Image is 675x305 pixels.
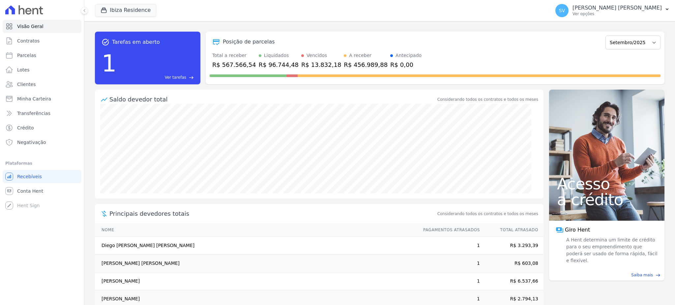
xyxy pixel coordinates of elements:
[109,95,436,104] div: Saldo devedor total
[3,63,81,76] a: Lotes
[5,159,79,167] div: Plataformas
[480,272,543,290] td: R$ 6.537,66
[17,188,43,194] span: Conta Hent
[259,60,299,69] div: R$ 96.744,48
[417,255,480,272] td: 1
[565,226,590,234] span: Giro Hent
[165,74,186,80] span: Ver tarefas
[17,173,42,180] span: Recebíveis
[119,74,194,80] a: Ver tarefas east
[656,273,660,278] span: east
[109,209,436,218] span: Principais devedores totais
[264,52,289,59] div: Liquidados
[390,60,422,69] div: R$ 0,00
[17,67,30,73] span: Lotes
[631,272,653,278] span: Saiba mais
[417,272,480,290] td: 1
[480,237,543,255] td: R$ 3.293,39
[572,11,662,16] p: Ver opções
[557,176,657,192] span: Acesso
[17,96,51,102] span: Minha Carteira
[480,223,543,237] th: Total Atrasado
[417,223,480,237] th: Pagamentos Atrasados
[95,272,417,290] td: [PERSON_NAME]
[189,75,194,80] span: east
[3,34,81,47] a: Contratos
[17,38,40,44] span: Contratos
[102,38,109,46] span: task_alt
[3,136,81,149] a: Negativação
[437,211,538,217] span: Considerando todos os contratos e todos os meses
[417,237,480,255] td: 1
[3,184,81,198] a: Conta Hent
[17,52,36,59] span: Parcelas
[307,52,327,59] div: Vencidos
[17,81,36,88] span: Clientes
[437,97,538,102] div: Considerando todos os contratos e todos os meses
[212,52,256,59] div: Total a receber
[3,107,81,120] a: Transferências
[344,60,388,69] div: R$ 456.989,88
[95,223,417,237] th: Nome
[349,52,371,59] div: A receber
[480,255,543,272] td: R$ 603,08
[3,121,81,134] a: Crédito
[3,49,81,62] a: Parcelas
[223,38,275,46] div: Posição de parcelas
[212,60,256,69] div: R$ 567.566,54
[396,52,422,59] div: Antecipado
[301,60,341,69] div: R$ 13.832,18
[3,92,81,105] a: Minha Carteira
[95,237,417,255] td: Diego [PERSON_NAME] [PERSON_NAME]
[102,46,117,80] div: 1
[3,78,81,91] a: Clientes
[565,236,658,264] span: A Hent determina um limite de crédito para o seu empreendimento que poderá ser usado de forma ráp...
[572,5,662,11] p: [PERSON_NAME] [PERSON_NAME]
[3,20,81,33] a: Visão Geral
[112,38,160,46] span: Tarefas em aberto
[559,8,565,13] span: SV
[553,272,660,278] a: Saiba mais east
[17,125,34,131] span: Crédito
[550,1,675,20] button: SV [PERSON_NAME] [PERSON_NAME] Ver opções
[17,110,50,117] span: Transferências
[3,170,81,183] a: Recebíveis
[17,139,46,146] span: Negativação
[95,4,156,16] button: Ibiza Residence
[557,192,657,208] span: a crédito
[95,255,417,272] td: [PERSON_NAME] [PERSON_NAME]
[17,23,44,30] span: Visão Geral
